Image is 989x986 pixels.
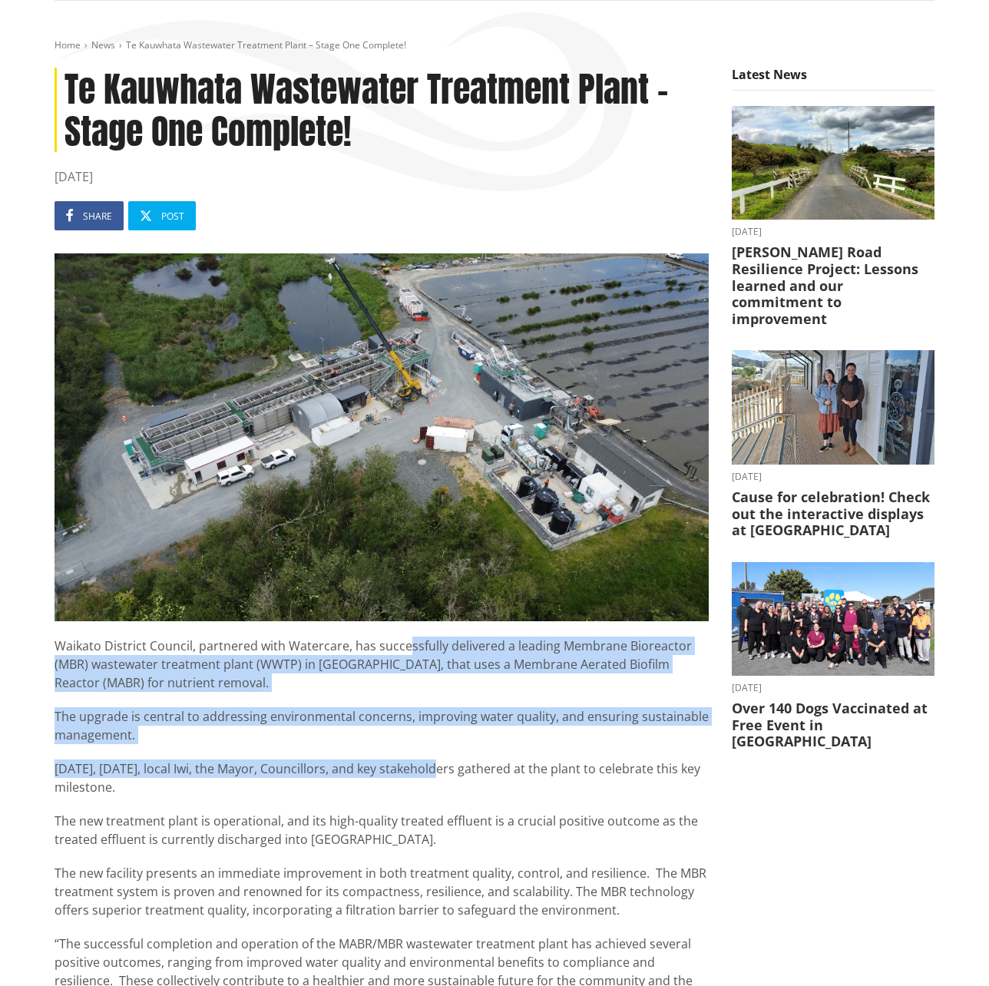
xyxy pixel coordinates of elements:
a: Home [55,38,81,51]
h1: Te Kauwhata Wastewater Treatment Plant – Stage One Complete! [55,68,709,152]
a: Post [128,201,196,230]
nav: breadcrumb [55,39,934,52]
time: [DATE] [732,227,934,237]
p: The upgrade is central to addressing environmental concerns, improving water quality, and ensurin... [55,707,709,744]
span: Te Kauwhata Wastewater Treatment Plant – Stage One Complete! [126,38,406,51]
img: PR-21222 Huia Road Relience Munro Road Bridge [732,106,934,220]
p: The new facility presents an immediate improvement in both treatment quality, control, and resili... [55,864,709,919]
h3: [PERSON_NAME] Road Resilience Project: Lessons learned and our commitment to improvement [732,244,934,327]
a: [DATE] Over 140 Dogs Vaccinated at Free Event in [GEOGRAPHIC_DATA] [732,562,934,750]
img: DJI_0619 [55,253,709,621]
iframe: Messenger Launcher [918,921,974,977]
h3: Over 140 Dogs Vaccinated at Free Event in [GEOGRAPHIC_DATA] [732,700,934,750]
a: [DATE] [PERSON_NAME] Road Resilience Project: Lessons learned and our commitment to improvement [732,106,934,327]
p: Waikato District Council, partnered with Watercare, has successfully delivered a leading Membrane... [55,637,709,692]
p: The new treatment plant is operational, and its high-quality treated effluent is a crucial positi... [55,812,709,849]
h3: Cause for celebration! Check out the interactive displays at [GEOGRAPHIC_DATA] [732,489,934,539]
time: [DATE] [732,683,934,693]
a: Share [55,201,124,230]
time: [DATE] [732,472,934,481]
span: Share [83,210,112,223]
img: 554642373_1205075598320060_7014791421243316406_n [732,562,934,677]
time: [DATE] [55,167,709,186]
span: Post [161,210,184,223]
a: News [91,38,115,51]
a: [DATE] Cause for celebration! Check out the interactive displays at [GEOGRAPHIC_DATA] [732,350,934,538]
h5: Latest News [732,68,934,91]
p: [DATE], [DATE], local Iwi, the Mayor, Councillors, and key stakeholders gathered at the plant to ... [55,759,709,796]
img: Huntly Museum - Debra Kane and Kristy Wilson [732,350,934,465]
